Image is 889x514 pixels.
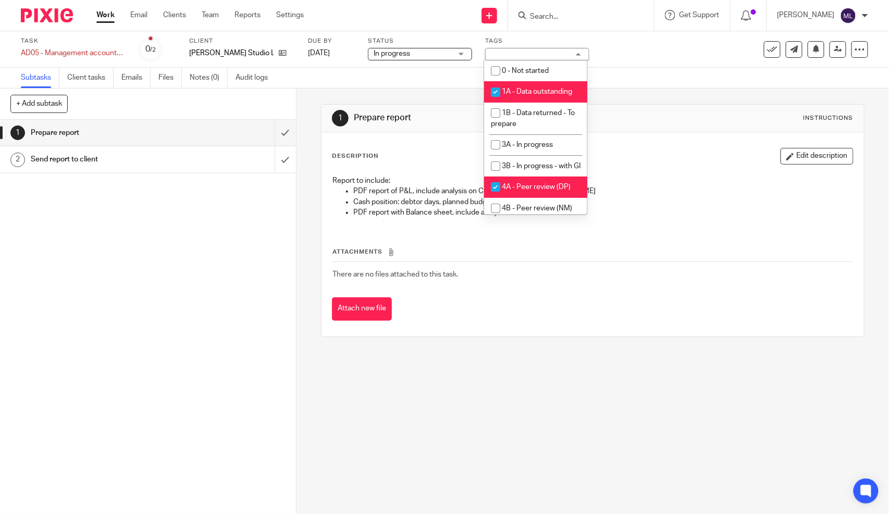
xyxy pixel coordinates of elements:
[21,48,125,58] div: AD05 - Management accounts (monthly) - August 31, 2025
[308,49,330,57] span: [DATE]
[145,43,156,55] div: 0
[332,249,382,255] span: Attachments
[332,110,349,127] div: 1
[502,205,572,212] span: 4B - Peer review (NM)
[332,152,378,160] p: Description
[354,112,615,123] h1: Prepare report
[276,10,304,20] a: Settings
[130,10,147,20] a: Email
[31,152,187,167] h1: Send report to client
[158,68,182,88] a: Files
[332,175,853,186] p: Report to include:
[332,297,392,321] button: Attach new file
[21,68,59,88] a: Subtasks
[491,109,575,128] span: 1B - Data returned - To prepare
[202,10,219,20] a: Team
[10,126,25,140] div: 1
[353,197,853,207] p: Cash position: debtor days, planned budget vs. actual
[10,153,25,167] div: 2
[353,186,853,196] p: PDF report of P&L, include analysis on Cost of Sales, and [PERSON_NAME]
[502,183,571,191] span: 4A - Peer review (DP)
[236,68,276,88] a: Audit logs
[234,10,261,20] a: Reports
[190,68,228,88] a: Notes (0)
[150,47,156,53] small: /2
[840,7,857,24] img: svg%3E
[10,95,68,112] button: + Add subtask
[502,141,553,148] span: 3A - In progress
[777,10,835,20] p: [PERSON_NAME]
[374,50,410,57] span: In progress
[680,11,720,19] span: Get Support
[804,114,854,122] div: Instructions
[121,68,151,88] a: Emails
[21,37,125,45] label: Task
[332,271,458,278] span: There are no files attached to this task.
[189,48,274,58] p: [PERSON_NAME] Studio Ltd
[353,207,853,218] p: PDF report with Balance sheet, include analysis on assets and liabilities
[529,12,623,22] input: Search
[189,37,295,45] label: Client
[781,148,854,165] button: Edit description
[96,10,115,20] a: Work
[502,88,572,95] span: 1A - Data outstanding
[502,67,549,74] span: 0 - Not started
[67,68,114,88] a: Client tasks
[485,37,589,45] label: Tags
[502,162,581,170] span: 3B - In progress - with GI
[21,8,73,22] img: Pixie
[308,37,355,45] label: Due by
[21,48,125,58] div: AD05 - Management accounts (monthly) - [DATE]
[163,10,186,20] a: Clients
[368,37,472,45] label: Status
[31,125,187,141] h1: Prepare report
